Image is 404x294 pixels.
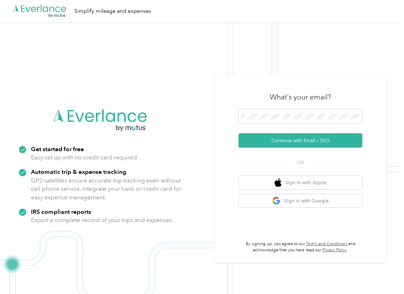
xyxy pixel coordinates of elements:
[365,255,404,294] iframe: Everlance-gr Chat Button Frame
[238,176,362,189] button: apple logoSign in with Apple
[31,216,173,224] p: Export a complete record of your trips and expenses.
[322,248,347,253] a: Privacy Policy
[31,208,91,215] strong: IRS compliant reports
[270,92,331,102] h3: What's your email?
[31,145,84,153] strong: Get started for free
[74,7,151,15] div: Simplify mileage and expenses
[272,197,281,205] img: google logo
[288,159,312,166] span: OR
[31,153,137,162] p: Easy set up with no credit card required
[306,241,347,246] a: Terms and Conditions
[238,241,362,253] p: By signing up, you agree to our and acknowledge that you have read our .
[275,178,281,187] img: apple logo
[238,133,362,148] button: Continue with Email / SSO
[31,168,126,175] strong: Automatic trip & expense tracking
[31,176,181,202] p: GPS satellites ensure accurate trip tracking even without cell phone service. Integrate your bank...
[238,194,362,208] button: google logoSign in with Google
